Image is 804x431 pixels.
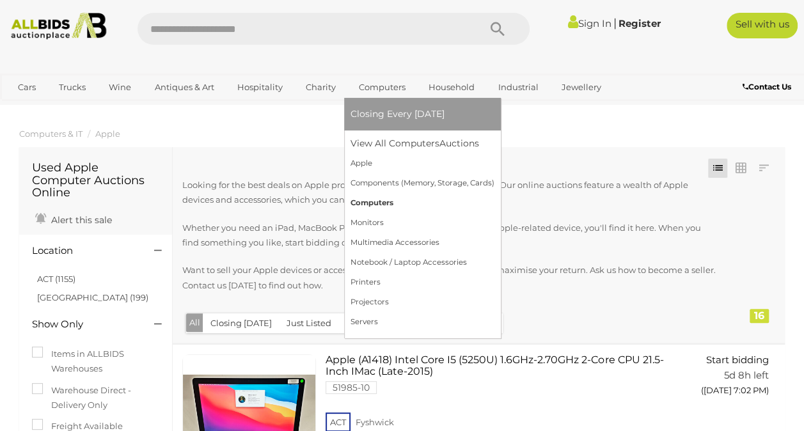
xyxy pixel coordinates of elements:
[706,354,769,366] span: Start bidding
[57,98,100,119] a: Sports
[297,77,344,98] a: Charity
[420,77,483,98] a: Household
[32,347,159,377] label: Items in ALLBIDS Warehouses
[146,77,223,98] a: Antiques & Art
[613,16,617,30] span: |
[106,98,214,119] a: [GEOGRAPHIC_DATA]
[743,82,791,91] b: Contact Us
[693,354,772,403] a: Start bidding 5d 8h left ([DATE] 7:02 PM)
[37,292,148,302] a: [GEOGRAPHIC_DATA] (199)
[32,209,115,228] a: Alert this sale
[750,309,769,323] div: 16
[279,313,339,333] button: Just Listed
[727,13,798,38] a: Sell with us
[182,263,716,293] p: Want to sell your Apple devices or accessories? You can also use ALLBIDS to maximise your return....
[32,246,135,256] h4: Location
[32,383,159,413] label: Warehouse Direct - Delivery Only
[553,77,610,98] a: Jewellery
[19,129,83,139] a: Computers & IT
[489,77,546,98] a: Industrial
[48,214,112,226] span: Alert this sale
[95,129,120,139] a: Apple
[10,77,44,98] a: Cars
[32,319,135,330] h4: Show Only
[351,77,414,98] a: Computers
[182,221,716,251] p: Whether you need an iPad, MacBook Pro, iMac, or whatever other Apple or Apple-related device, you...
[37,274,75,284] a: ACT (1155)
[619,17,661,29] a: Register
[186,313,203,332] button: All
[32,162,159,200] h1: Used Apple Computer Auctions Online
[182,178,716,208] p: Looking for the best deals on Apple products? It doesn't get better than this. Our online auction...
[568,17,611,29] a: Sign In
[229,77,291,98] a: Hospitality
[338,313,407,333] button: Closing Next
[10,98,51,119] a: Office
[100,77,139,98] a: Wine
[51,77,94,98] a: Trucks
[466,13,530,45] button: Search
[203,313,280,333] button: Closing [DATE]
[743,80,794,94] a: Contact Us
[6,13,112,40] img: Allbids.com.au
